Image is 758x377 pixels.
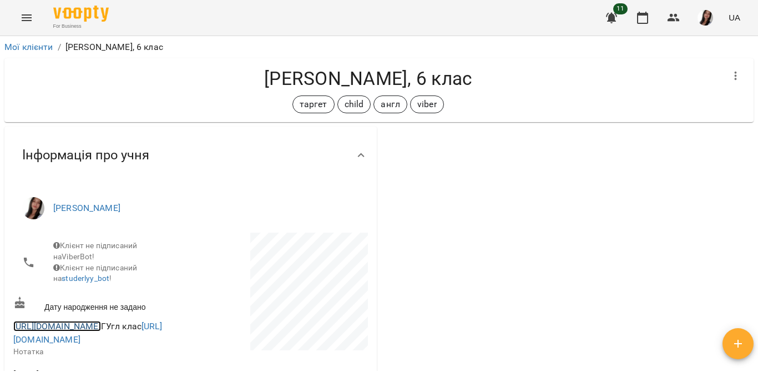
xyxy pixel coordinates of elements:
a: studerlyy_bot [62,274,109,283]
button: Menu [13,4,40,31]
nav: breadcrumb [4,41,754,54]
p: child [345,98,364,111]
img: Рараговська Антоніна Леонівна [22,197,44,219]
span: ГУгл клас [13,321,162,345]
button: UA [724,7,745,28]
h4: [PERSON_NAME], 6 клас [13,67,722,90]
span: Клієнт не підписаний на ViberBot! [53,241,137,261]
p: viber [417,98,437,111]
span: Клієнт не підписаний на ! [53,263,137,283]
div: таргет [292,95,335,113]
a: [PERSON_NAME] [53,203,120,213]
div: Дату народження не задано [11,294,191,315]
p: Нотатка [13,346,189,358]
p: англ [381,98,400,111]
span: Інформація про учня [22,147,149,164]
span: 11 [613,3,628,14]
div: viber [410,95,444,113]
img: Voopty Logo [53,6,109,22]
span: UA [729,12,740,23]
p: [PERSON_NAME], 6 клас [65,41,163,54]
img: 1d6f23e5120c7992040491d1b6c3cd92.jpg [698,10,713,26]
a: [URL][DOMAIN_NAME] [13,321,101,331]
li: / [58,41,61,54]
a: Мої клієнти [4,42,53,52]
span: For Business [53,23,109,30]
div: Інформація про учня [4,127,377,184]
div: англ [373,95,407,113]
div: child [337,95,371,113]
p: таргет [300,98,327,111]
